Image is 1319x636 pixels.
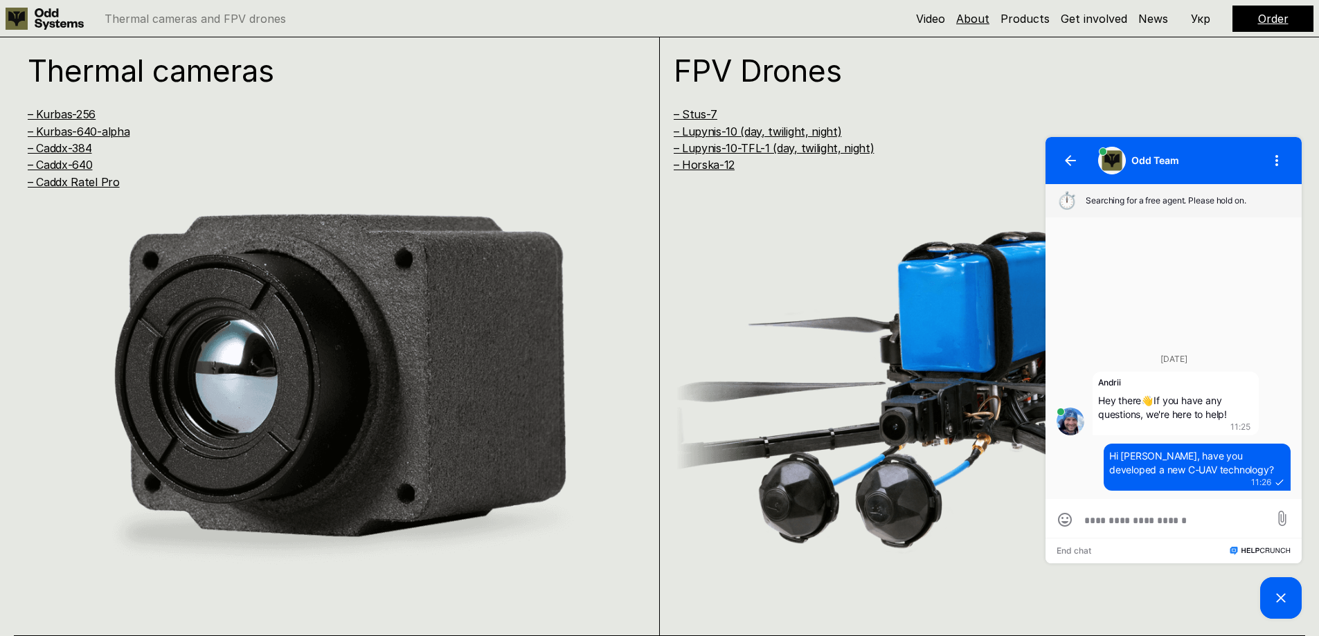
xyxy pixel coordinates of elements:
a: – Caddx-384 [28,141,91,155]
p: Укр [1191,13,1210,24]
h1: FPV Drones [674,55,1255,86]
iframe: HelpCrunch [1042,134,1305,622]
h1: Thermal cameras [28,55,609,86]
a: – Lupynis-10-TFL-1 (day, twilight, night) [674,141,874,155]
a: About [956,12,989,26]
a: Order [1258,12,1289,26]
a: Video [916,12,945,26]
a: – Horska-12 [674,158,735,172]
a: – Kurbas-640-alpha [28,125,129,138]
p: Thermal cameras and FPV drones [105,13,286,24]
a: – Lupynis-10 (day, twilight, night) [674,125,842,138]
a: – Stus-7 [674,107,717,121]
a: Products [1001,12,1050,26]
a: – Caddx Ratel Pro [28,175,120,189]
a: Get involved [1061,12,1127,26]
a: – Kurbas-256 [28,107,96,121]
a: News [1138,12,1168,26]
a: – Caddx-640 [28,158,92,172]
